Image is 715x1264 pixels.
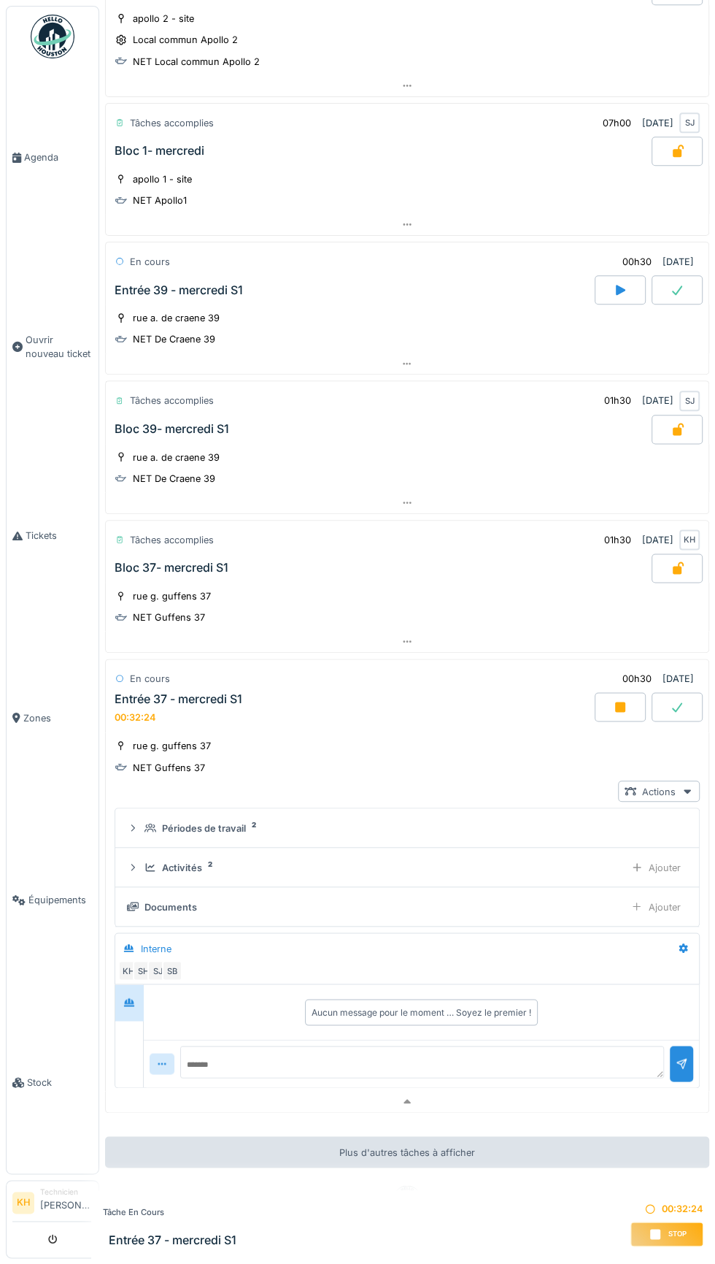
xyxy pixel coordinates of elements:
a: Zones [7,627,98,810]
div: Plus d'autres tâches à afficher [105,1136,709,1168]
div: SJ [679,112,700,133]
div: 00:32:24 [630,1202,703,1216]
summary: DocumentsAjouter [121,893,693,920]
img: badge-BVDL4wpA.svg [393,1185,422,1214]
div: Technicien [40,1187,93,1198]
div: KH [679,529,700,550]
div: 00:32:24 [115,712,156,723]
div: [DATE] [642,116,673,130]
div: SJ [679,391,700,411]
div: rue g. guffens 37 [133,739,211,753]
div: rue a. de craene 39 [133,451,220,464]
div: Ajouter [625,857,687,878]
a: Ouvrir nouveau ticket [7,249,98,445]
span: Agenda [24,150,93,164]
div: Activités [162,860,202,874]
div: apollo 1 - site [133,172,192,186]
div: NET Apollo1 [133,194,187,207]
li: KH [12,1192,34,1214]
div: NET Guffens 37 [133,610,205,624]
div: Ajouter [625,896,687,917]
div: 07h00 [603,116,631,130]
li: [PERSON_NAME] [40,1187,93,1218]
summary: Activités2Ajouter [121,854,693,881]
div: Entrée 37 - mercredi S1 [115,692,242,706]
a: Agenda [7,66,98,249]
span: Tickets [26,529,93,543]
a: KH Technicien[PERSON_NAME] [12,1187,93,1222]
div: [DATE] [642,394,673,407]
div: 01h30 [604,394,631,407]
div: rue g. guffens 37 [133,589,211,603]
summary: Périodes de travail2 [121,814,693,841]
div: NET Guffens 37 [133,760,205,774]
span: Stock [27,1076,93,1089]
div: Périodes de travail [162,821,246,835]
div: SJ [147,960,168,981]
div: Documents [144,900,197,913]
div: Entrée 39 - mercredi S1 [115,283,243,297]
div: Tâche en cours [103,1206,236,1219]
a: Équipements [7,809,98,992]
div: Tâches accomplies [130,116,214,130]
div: KH [118,960,139,981]
div: Actions [618,781,700,802]
span: Équipements [28,893,93,907]
div: NET De Craene 39 [133,472,215,486]
div: En cours [130,255,170,269]
span: Stop [668,1229,687,1239]
div: 00h30 [622,672,652,686]
img: Badge_color-CXgf-gQk.svg [31,15,74,58]
div: NET Local commun Apollo 2 [133,55,260,69]
div: [DATE] [662,255,694,269]
div: Bloc 37- mercredi S1 [115,561,228,575]
div: rue a. de craene 39 [133,311,220,325]
span: Ouvrir nouveau ticket [26,333,93,361]
div: Local commun Apollo 2 [133,33,238,47]
h3: Entrée 37 - mercredi S1 [109,1233,236,1247]
div: En cours [130,672,170,686]
div: Tâches accomplies [130,394,214,407]
a: Stock [7,992,98,1174]
div: Bloc 1- mercredi [115,144,204,158]
div: 01h30 [604,533,631,547]
div: 00h30 [622,255,652,269]
div: SB [162,960,182,981]
div: apollo 2 - site [133,12,194,26]
span: Zones [23,711,93,725]
div: [DATE] [642,533,673,547]
a: Tickets [7,445,98,627]
div: [DATE] [662,672,694,686]
div: Interne [141,941,171,955]
div: Tâches accomplies [130,533,214,547]
div: Aucun message pour le moment … Soyez le premier ! [312,1006,531,1019]
div: Bloc 39- mercredi S1 [115,422,229,436]
div: NET De Craene 39 [133,332,215,346]
div: SH [133,960,153,981]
